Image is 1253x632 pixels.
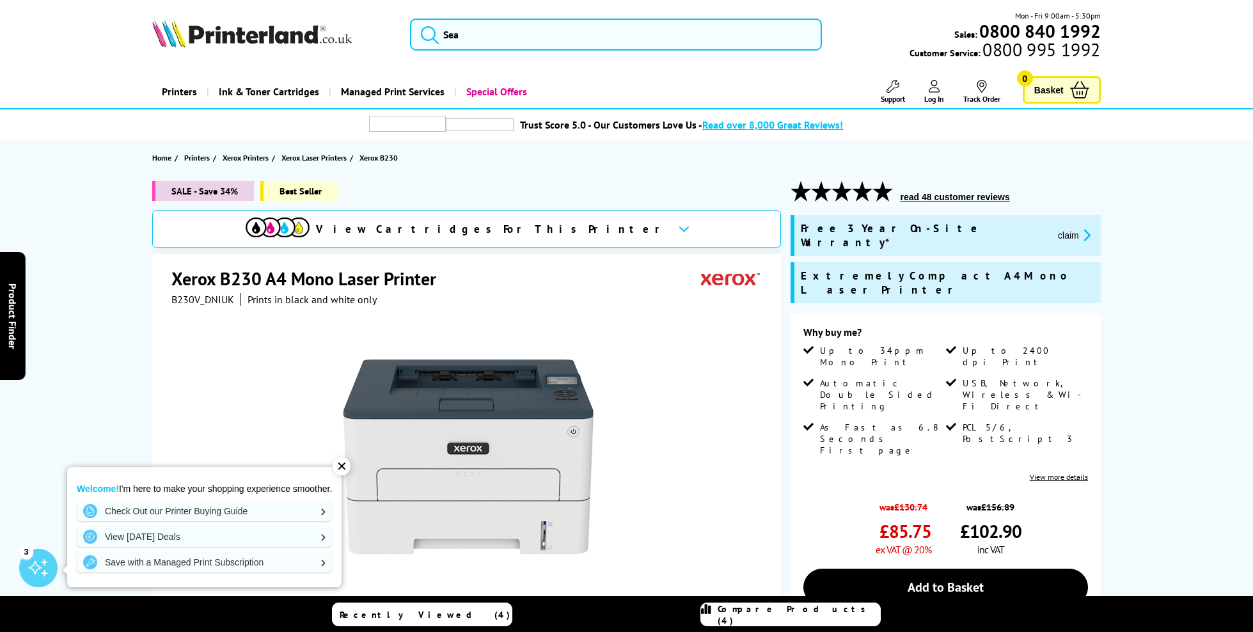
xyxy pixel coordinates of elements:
span: Support [881,94,905,104]
span: SALE - Save 34% [152,181,254,201]
span: Xerox Laser Printers [281,151,347,164]
span: 0 [1017,70,1033,86]
i: Prints in black and white only [248,293,377,306]
button: read 48 customer reviews [896,191,1013,203]
strike: £130.74 [894,501,927,513]
span: Free 3 Year On-Site Warranty* [801,221,1048,249]
img: trustpilot rating [446,118,514,131]
a: Basket 0 [1023,76,1101,104]
span: Customer Service: [910,43,1100,59]
span: 0800 995 1992 [981,43,1100,56]
span: inc VAT [977,543,1004,556]
span: Best Seller [260,181,338,201]
span: Up to 2400 dpi Print [963,345,1085,368]
span: PCL 5/6, PostScript 3 [963,422,1085,445]
a: Track Order [963,80,1000,104]
a: Log In [924,80,944,104]
strike: £156.89 [981,501,1014,513]
span: £85.75 [879,519,931,543]
div: ✕ [333,457,351,475]
h1: Xerox B230 A4 Mono Laser Printer [171,267,449,290]
a: Printerland Logo [152,19,394,50]
span: Read over 8,000 Great Reviews! [702,118,843,131]
span: Automatic Double Sided Printing [820,377,943,412]
span: Log In [924,94,944,104]
span: B230V_DNIUK [171,293,234,306]
span: Mon - Fri 9:00am - 5:30pm [1015,10,1101,22]
img: trustpilot rating [369,116,446,132]
span: Xerox Printers [223,151,269,164]
a: Managed Print Services [329,75,454,108]
a: Trust Score 5.0 - Our Customers Love Us -Read over 8,000 Great Reviews! [520,118,843,131]
span: Basket [1034,81,1064,99]
strong: Welcome! [77,484,119,494]
a: Add to Basket [803,569,1087,606]
img: Xerox B230 [343,331,594,582]
a: Recently Viewed (4) [332,603,512,626]
span: ex VAT @ 20% [876,543,931,556]
span: Sales: [954,28,977,40]
a: 0800 840 1992 [977,25,1101,37]
a: Check Out our Printer Buying Guide [77,501,332,521]
b: 0800 840 1992 [979,19,1101,43]
a: Printers [152,75,207,108]
a: Compare Products (4) [700,603,881,626]
span: As Fast as 6.8 Seconds First page [820,422,943,456]
span: was [876,494,931,513]
span: was [960,494,1021,513]
img: cmyk-icon.svg [246,217,310,237]
a: View [DATE] Deals [77,526,332,547]
p: I'm here to make your shopping experience smoother. [77,483,332,494]
span: Extremely Compact A4 Mono Laser Printer [801,269,1094,297]
a: Support [881,80,905,104]
button: promo-description [1054,228,1094,242]
span: Ink & Toner Cartridges [219,75,319,108]
a: Xerox Laser Printers [281,151,350,164]
a: View more details [1030,472,1088,482]
a: Home [152,151,175,164]
a: Xerox Printers [223,151,272,164]
span: Xerox B230 [359,153,398,162]
span: Printers [184,151,210,164]
a: Save with a Managed Print Subscription [77,552,332,573]
span: Home [152,151,171,164]
input: Sea [410,19,822,51]
div: 3 [19,544,33,558]
a: Printers [184,151,213,164]
img: Xerox [701,267,760,290]
div: Why buy me? [803,326,1087,345]
span: Recently Viewed (4) [340,609,510,620]
span: View Cartridges For This Printer [316,222,668,236]
span: £102.90 [960,519,1021,543]
span: Product Finder [6,283,19,349]
a: Special Offers [454,75,537,108]
span: Compare Products (4) [718,603,880,626]
a: Ink & Toner Cartridges [207,75,329,108]
img: Printerland Logo [152,19,352,47]
span: Up to 34ppm Mono Print [820,345,943,368]
span: USB, Network, Wireless & Wi-Fi Direct [963,377,1085,412]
